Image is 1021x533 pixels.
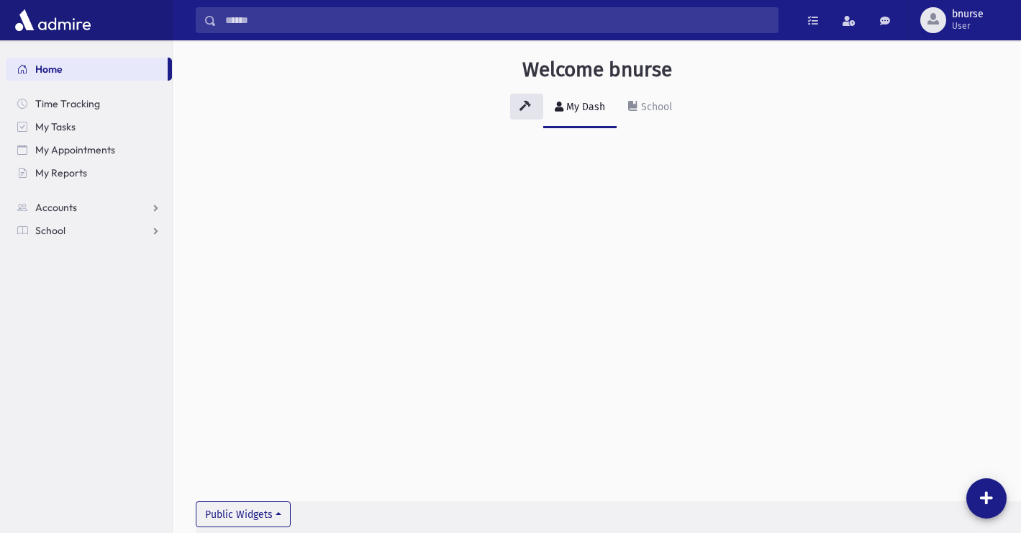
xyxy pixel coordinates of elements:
span: School [35,224,65,237]
div: School [638,101,672,113]
span: bnurse [952,9,984,20]
a: Home [6,58,168,81]
span: Time Tracking [35,97,100,110]
button: Public Widgets [196,501,291,527]
a: School [617,88,684,128]
span: My Reports [35,166,87,179]
span: User [952,20,984,32]
a: Time Tracking [6,92,172,115]
span: Home [35,63,63,76]
div: My Dash [563,101,605,113]
a: My Dash [543,88,617,128]
a: Accounts [6,196,172,219]
a: My Appointments [6,138,172,161]
span: My Tasks [35,120,76,133]
a: My Tasks [6,115,172,138]
h3: Welcome bnurse [522,58,672,82]
img: AdmirePro [12,6,94,35]
a: My Reports [6,161,172,184]
span: My Appointments [35,143,115,156]
a: School [6,219,172,242]
span: Accounts [35,201,77,214]
input: Search [217,7,778,33]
